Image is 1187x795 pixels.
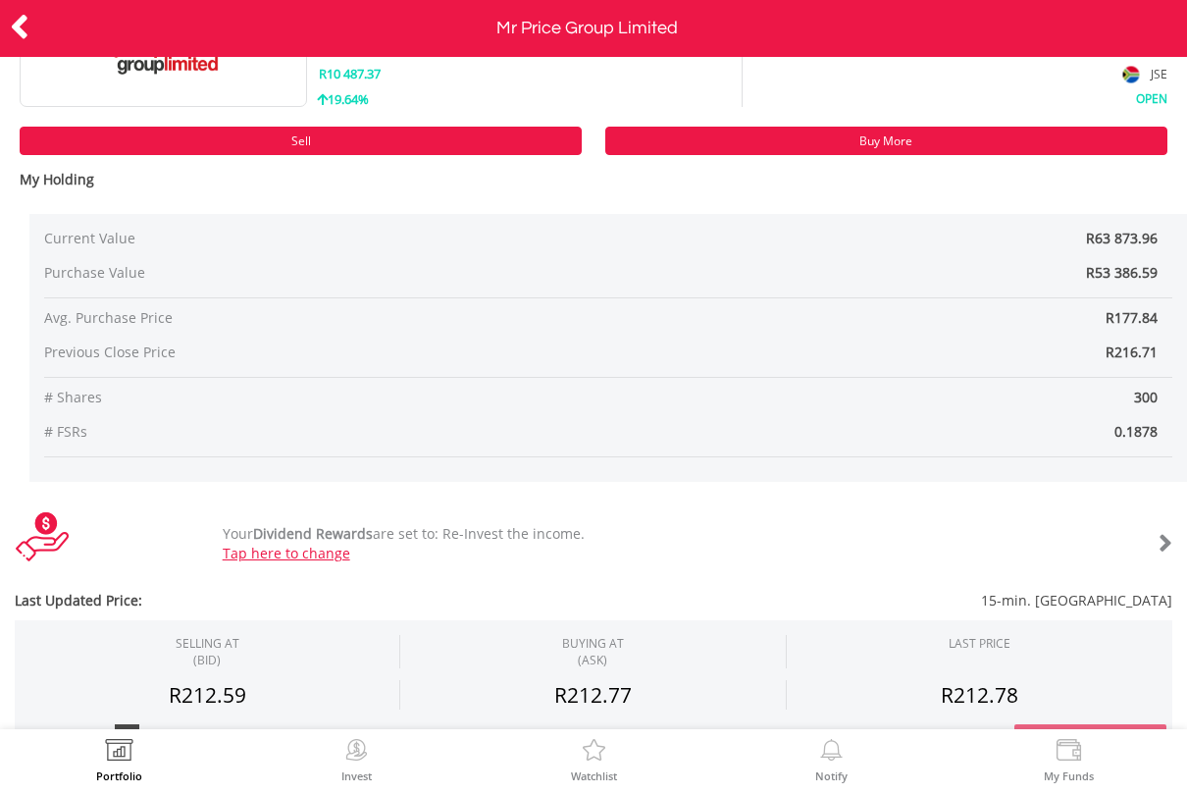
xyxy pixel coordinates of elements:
[815,770,848,781] label: Notify
[743,87,1167,107] div: OPEN
[1044,739,1094,781] a: My Funds
[20,127,582,155] a: Sell
[605,127,1167,155] a: Buy More
[96,739,142,781] a: Portfolio
[608,422,1172,442] span: 0.1878
[1054,739,1084,767] img: View Funds
[44,343,608,362] span: Previous Close Price
[816,739,847,767] img: View Notifications
[44,263,514,283] span: Purchase Value
[1044,770,1094,781] label: My Funds
[1014,724,1166,756] button: Request A Price Update
[253,524,373,543] b: Dividend Rewards
[44,422,608,442] span: # FSRs
[562,635,624,668] span: BUYING AT
[1123,66,1140,82] img: flag
[941,681,1018,709] span: R212.78
[341,739,372,767] img: Invest Now
[554,681,632,709] span: R212.77
[176,652,239,668] span: (BID)
[104,739,134,767] img: View Portfolio
[1086,263,1158,282] span: R53 386.59
[208,524,1076,563] div: Your are set to: Re-Invest the income.
[341,739,372,781] a: Invest
[571,739,617,781] a: Watchlist
[949,635,1010,652] div: LAST PRICE
[1086,229,1158,247] span: R63 873.96
[608,388,1172,407] span: 300
[115,724,139,746] div: 2
[1106,308,1158,327] span: R177.84
[223,544,350,562] a: Tap here to change
[1106,343,1158,361] span: R216.71
[497,591,1172,610] span: 15-min. [GEOGRAPHIC_DATA]
[579,739,609,767] img: Watchlist
[176,635,239,668] div: SELLING AT
[1151,66,1167,82] span: JSE
[571,770,617,781] label: Watchlist
[169,681,246,709] span: R212.59
[96,770,142,781] label: Portfolio
[44,308,608,328] span: Avg. Purchase Price
[562,652,624,668] span: (ASK)
[317,90,743,109] div: 19.64%
[15,591,497,610] span: Last Updated Price:
[319,65,381,82] span: R10 487.37
[44,229,514,248] span: Current Value
[89,9,236,107] img: EQU.ZA.MRP.png
[815,739,848,781] a: Notify
[341,770,372,781] label: Invest
[44,388,608,407] span: # Shares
